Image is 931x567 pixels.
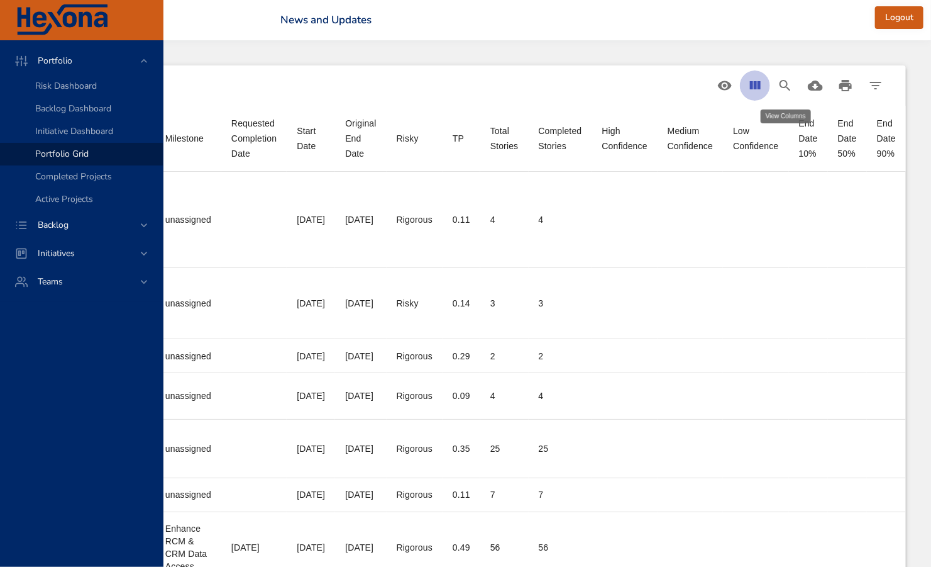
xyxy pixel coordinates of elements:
div: TP [453,131,464,146]
span: Portfolio Grid [35,148,89,160]
button: View Columns [740,70,770,101]
div: [DATE] [297,213,325,226]
div: Sort [602,123,647,154]
div: unassigned [165,350,211,362]
div: Medium Confidence [668,123,713,154]
div: 0.09 [453,390,470,402]
div: [DATE] [297,442,325,455]
div: [DATE] [297,390,325,402]
span: Teams [28,276,73,288]
div: Total Stories [490,123,519,154]
div: [DATE] [297,541,325,554]
span: Milestone [165,131,211,146]
div: Risky [397,297,432,310]
div: Sort [539,123,582,154]
span: Initiatives [28,247,85,259]
div: unassigned [165,488,211,501]
div: End Date 90% [877,116,896,161]
div: Risky [397,131,419,146]
div: 4 [490,213,519,226]
div: 4 [539,213,582,226]
div: [DATE] [297,488,325,501]
div: 0.35 [453,442,470,455]
div: Rigorous [397,488,432,501]
div: 0.49 [453,541,470,554]
div: Rigorous [397,350,432,362]
button: Download CSV [800,70,830,101]
div: Requested Completion Date [231,116,277,161]
div: Sort [668,123,713,154]
div: Completed Stories [539,123,582,154]
div: [DATE] [345,442,376,455]
button: Search [770,70,800,101]
span: TP [453,131,470,146]
div: 3 [490,297,519,310]
div: Sort [733,123,778,154]
div: [DATE] [231,541,277,554]
div: Sort [345,116,376,161]
div: 3 [539,297,582,310]
span: Original End Date [345,116,376,161]
div: Sort [397,131,419,146]
div: 4 [539,390,582,402]
div: Sort [453,131,464,146]
div: 2 [539,350,582,362]
div: High Confidence [602,123,647,154]
button: Print [830,70,861,101]
a: News and Updates [281,13,372,27]
span: Backlog [28,219,79,231]
div: 4 [490,390,519,402]
span: Completed Projects [35,171,112,182]
div: Milestone [165,131,204,146]
div: 56 [490,541,519,554]
div: 0.11 [453,488,470,501]
div: Start Date [297,123,325,154]
span: Portfolio [28,55,82,67]
div: End Date 50% [838,116,857,161]
div: Rigorous [397,442,432,455]
div: Sort [490,123,519,154]
div: Rigorous [397,213,432,226]
div: Rigorous [397,390,432,402]
span: Risky [397,131,432,146]
div: 2 [490,350,519,362]
div: unassigned [165,442,211,455]
div: 0.29 [453,350,470,362]
div: Rigorous [397,541,432,554]
img: Hexona [15,4,109,36]
span: Logout [885,10,913,26]
div: 0.11 [453,213,470,226]
div: unassigned [165,213,211,226]
div: [DATE] [345,488,376,501]
div: End Date 10% [799,116,818,161]
div: Low Confidence [733,123,778,154]
div: 7 [490,488,519,501]
div: [DATE] [297,297,325,310]
button: Standard Views [710,70,740,101]
span: Risk Dashboard [35,80,97,92]
div: [DATE] [345,213,376,226]
div: unassigned [165,390,211,402]
span: Backlog Dashboard [35,103,111,115]
div: [DATE] [345,350,376,362]
div: [DATE] [345,390,376,402]
div: [DATE] [297,350,325,362]
span: Active Projects [35,193,93,205]
div: 25 [539,442,582,455]
div: 25 [490,442,519,455]
button: Filter Table [861,70,891,101]
div: 7 [539,488,582,501]
span: Initiative Dashboard [35,125,113,137]
div: Sort [297,123,325,154]
div: [DATE] [345,541,376,554]
button: Logout [875,6,923,30]
div: Sort [165,131,204,146]
div: Sort [231,116,277,161]
div: unassigned [165,297,211,310]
